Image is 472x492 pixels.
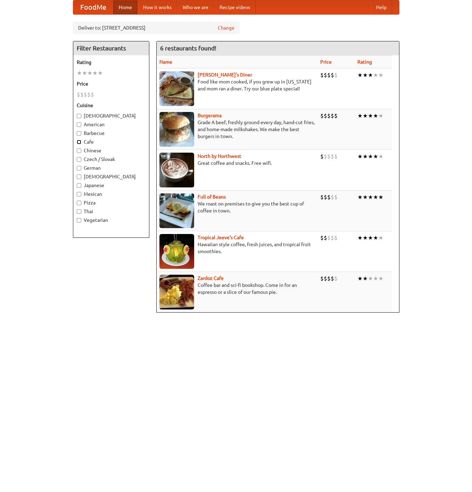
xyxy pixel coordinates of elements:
[77,166,81,170] input: German
[373,71,378,79] li: ★
[198,275,224,281] a: Zardoz Cafe
[368,153,373,160] li: ★
[91,91,94,98] li: $
[327,234,331,242] li: $
[77,148,81,153] input: Chinese
[198,235,244,240] a: Tropical Jeeve's Cafe
[159,282,315,296] p: Coffee bar and sci-fi bookshop. Come in for an espresso or a slice of our famous pie.
[159,112,194,147] img: burgerama.jpg
[77,192,81,196] input: Mexican
[77,112,146,119] label: [DEMOGRAPHIC_DATA]
[324,193,327,201] li: $
[378,71,383,79] li: ★
[198,153,241,159] a: North by Northwest
[77,80,146,87] h5: Price
[373,153,378,160] li: ★
[368,234,373,242] li: ★
[357,275,363,282] li: ★
[357,193,363,201] li: ★
[77,173,146,180] label: [DEMOGRAPHIC_DATA]
[77,191,146,197] label: Mexican
[334,112,338,120] li: $
[73,0,113,14] a: FoodMe
[159,119,315,140] p: Grade A beef, freshly ground every day, hand-cut fries, and home-made milkshakes. We make the bes...
[320,71,324,79] li: $
[320,59,332,65] a: Price
[198,113,222,118] a: Burgerama
[98,69,103,77] li: ★
[320,193,324,201] li: $
[378,275,383,282] li: ★
[331,71,334,79] li: $
[373,193,378,201] li: ★
[198,72,252,78] a: [PERSON_NAME]'s Diner
[327,193,331,201] li: $
[320,112,324,120] li: $
[320,153,324,160] li: $
[159,241,315,255] p: Hawaiian style coffee, fresh juices, and tropical fruit smoothies.
[378,193,383,201] li: ★
[368,193,373,201] li: ★
[159,71,194,106] img: sallys.jpg
[77,69,82,77] li: ★
[77,91,80,98] li: $
[159,200,315,214] p: We roast on premises to give you the best cup of coffee in town.
[214,0,256,14] a: Recipe videos
[77,201,81,205] input: Pizza
[159,275,194,309] img: zardoz.jpg
[324,275,327,282] li: $
[84,91,87,98] li: $
[159,153,194,187] img: north.jpg
[138,0,177,14] a: How it works
[77,140,81,144] input: Cafe
[160,45,216,51] ng-pluralize: 6 restaurants found!
[159,160,315,167] p: Great coffee and snacks. Free wifi.
[371,0,392,14] a: Help
[363,153,368,160] li: ★
[77,138,146,145] label: Cafe
[77,157,81,162] input: Czech / Slovak
[77,175,81,179] input: [DEMOGRAPHIC_DATA]
[334,234,338,242] li: $
[113,0,138,14] a: Home
[320,275,324,282] li: $
[334,153,338,160] li: $
[77,209,81,214] input: Thai
[363,275,368,282] li: ★
[363,71,368,79] li: ★
[378,153,383,160] li: ★
[77,164,146,171] label: German
[363,112,368,120] li: ★
[77,59,146,66] h5: Rating
[368,71,373,79] li: ★
[87,69,92,77] li: ★
[331,193,334,201] li: $
[331,275,334,282] li: $
[73,41,149,55] h4: Filter Restaurants
[77,114,81,118] input: [DEMOGRAPHIC_DATA]
[77,156,146,163] label: Czech / Slovak
[357,234,363,242] li: ★
[77,121,146,128] label: American
[327,71,331,79] li: $
[218,24,234,31] a: Change
[324,153,327,160] li: $
[198,194,226,200] a: Full of Beans
[324,71,327,79] li: $
[159,193,194,228] img: beans.jpg
[334,193,338,201] li: $
[159,59,172,65] a: Name
[77,208,146,215] label: Thai
[368,275,373,282] li: ★
[77,217,146,224] label: Vegetarian
[77,102,146,109] h5: Cuisine
[73,22,240,34] div: Deliver to: [STREET_ADDRESS]
[373,275,378,282] li: ★
[82,69,87,77] li: ★
[159,78,315,92] p: Food like mom cooked, if you grew up in [US_STATE] and mom ran a diner. Try our blue plate special!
